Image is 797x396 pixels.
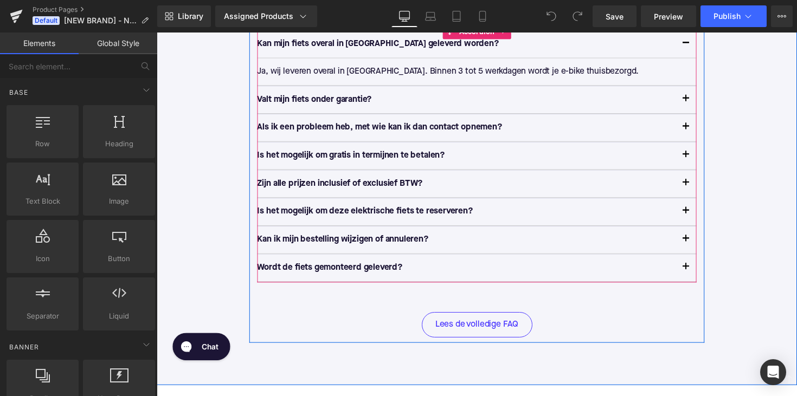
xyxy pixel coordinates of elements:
span: Button [86,253,152,264]
span: Liquid [86,310,152,322]
button: More [771,5,793,27]
span: Text Block [10,196,75,207]
b: Zijn alle prijzen inclusief of exclusief BTW? [103,151,273,159]
iframe: Gorgias live chat messenger [11,304,81,340]
span: Icon [10,253,75,264]
button: Publish [700,5,767,27]
span: Row [10,138,75,150]
p: Ja, wij leveren overal in [GEOGRAPHIC_DATA]. Binnen 3 tot 5 werkdagen wordt je e-bike thuisbezorgd. [103,35,545,46]
a: New Library [157,5,211,27]
button: Redo [567,5,588,27]
span: Publish [714,12,741,21]
b: Valt mijn fiets onder garantie? [103,64,221,73]
span: Library [178,11,203,21]
b: Wordt de fiets gemonteerd geleverd? [103,237,252,245]
span: Preview [654,11,683,22]
a: Global Style [79,33,157,54]
span: Banner [8,342,40,352]
a: Preview [641,5,696,27]
a: Mobile [470,5,496,27]
b: Als ik een probleem heb, met wie kan ik dan contact opnemen? [103,93,354,102]
a: Desktop [391,5,417,27]
b: Kan mijn fiets overal in [GEOGRAPHIC_DATA] geleverd worden? [103,8,351,16]
div: Open Intercom Messenger [760,359,786,385]
span: Save [606,11,624,22]
b: Is het mogelijk om deze elektrische fiets te reserveren? [103,179,324,188]
span: Base [8,87,29,98]
a: Product Pages [33,5,157,14]
span: [NEW BRAND] - NL Product Page V2 - 28/08 [64,16,137,25]
div: Assigned Products [224,11,308,22]
a: Laptop [417,5,444,27]
a: Lees de volledige FAQ [272,287,385,313]
span: Separator [10,310,75,322]
span: Image [86,196,152,207]
span: Lees de volledige FAQ [286,294,371,306]
span: Heading [86,138,152,150]
span: Default [33,16,60,25]
b: Kan ik mijn bestelling wijzigen of annuleren? [103,208,279,217]
button: Undo [541,5,562,27]
a: Tablet [444,5,470,27]
b: Is het mogelijk om gratis in termijnen te betalen? [103,122,295,131]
